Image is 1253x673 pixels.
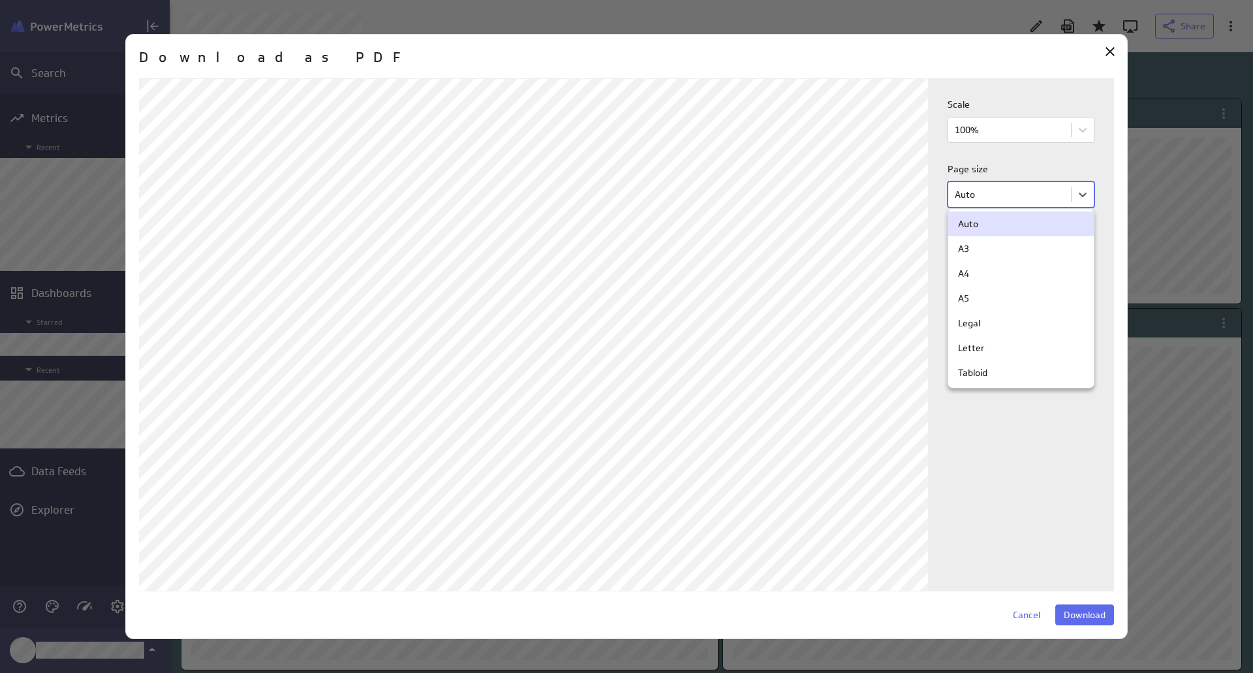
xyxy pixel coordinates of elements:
[958,317,980,329] div: Legal
[958,243,969,255] div: A3
[958,292,969,304] div: A5
[958,342,985,354] div: Letter
[958,367,987,379] div: Tabloid
[958,218,978,230] div: Auto
[958,268,969,279] div: A4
